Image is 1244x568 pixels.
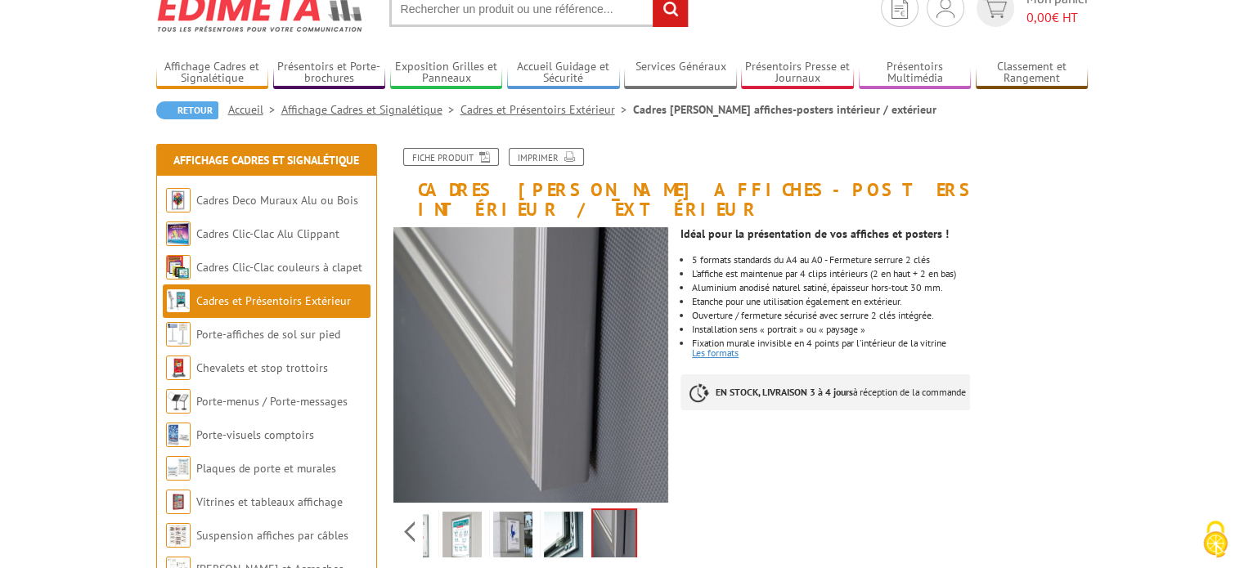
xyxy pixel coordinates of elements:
[381,148,1101,219] h1: Cadres [PERSON_NAME] affiches-posters intérieur / extérieur
[390,60,503,87] a: Exposition Grilles et Panneaux
[976,60,1089,87] a: Classement et Rangement
[692,311,1088,320] li: Ouverture / fermeture sécurisé avec serrure 2 clés intégrée.
[402,518,417,545] span: Previous
[509,148,584,166] a: Imprimer
[1195,519,1236,560] img: Cookies (fenêtre modale)
[166,356,191,380] img: Chevalets et stop trottoirs
[173,153,359,168] a: Affichage Cadres et Signalétique
[544,512,583,562] img: 214532_cadre_affiches_interieur_exterieur_structure.jpg
[166,523,191,548] img: Suspension affiches par câbles
[273,60,386,87] a: Présentoirs et Porte-brochures
[680,374,970,410] p: à réception de la commande
[196,494,343,509] a: Vitrines et tableaux affichage
[281,102,460,117] a: Affichage Cadres et Signalétique
[633,101,936,118] li: Cadres [PERSON_NAME] affiches-posters intérieur / extérieur
[393,227,669,503] img: 214532_cadre_affiches_interieur_exterieur_structure_1.jpg
[859,60,972,87] a: Présentoirs Multimédia
[196,360,328,375] a: Chevalets et stop trottoirs
[507,60,620,87] a: Accueil Guidage et Sécurité
[196,226,339,241] a: Cadres Clic-Clac Alu Clippant
[442,512,482,562] img: 214532_cadre_affiches_interieur_exterieur_.jpg
[1026,9,1052,25] span: 0,00
[166,423,191,447] img: Porte-visuels comptoirs
[166,188,191,212] img: Cadres Deco Muraux Alu ou Bois
[166,322,191,347] img: Porte-affiches de sol sur pied
[741,60,854,87] a: Présentoirs Presse et Journaux
[196,327,340,342] a: Porte-affiches de sol sur pied
[196,394,348,409] a: Porte-menus / Porte-messages
[166,456,191,481] img: Plaques de porte et murales
[692,347,739,359] a: Les formats
[692,255,1088,265] li: 5 formats standards du A4 au A0 - Fermeture serrure 2 clés
[166,288,191,313] img: Cadres et Présentoirs Extérieur
[196,260,362,275] a: Cadres Clic-Clac couleurs à clapet
[624,60,737,87] a: Services Généraux
[228,102,281,117] a: Accueil
[1187,512,1244,568] button: Cookies (fenêtre modale)
[692,283,1088,293] li: Aluminium anodisé naturel satiné, épaisseur hors-tout 30 mm.
[692,338,1088,348] p: Fixation murale invisible en 4 points par l’intérieur de la vitrine
[716,386,853,398] strong: EN STOCK, LIVRAISON 3 à 4 jours
[166,255,191,280] img: Cadres Clic-Clac couleurs à clapet
[166,221,191,246] img: Cadres Clic-Clac Alu Clippant
[680,226,949,241] strong: Idéal pour la présentation de vos affiches et posters !
[692,324,1088,334] li: Installation sens « portrait » ou « paysage »
[196,528,348,543] a: Suspension affiches par câbles
[166,389,191,414] img: Porte-menus / Porte-messages
[1026,8,1089,27] span: € HT
[156,101,218,119] a: Retour
[196,427,314,442] a: Porte-visuels comptoirs
[692,297,1088,306] li: Etanche pour une utilisation également en extérieur.
[166,490,191,514] img: Vitrines et tableaux affichage
[196,193,358,208] a: Cadres Deco Muraux Alu ou Bois
[692,269,1088,279] li: L’affiche est maintenue par 4 clips intérieurs (2 en haut + 2 en bas)
[403,148,499,166] a: Fiche produit
[196,293,351,308] a: Cadres et Présentoirs Extérieur
[196,461,336,476] a: Plaques de porte et murales
[493,512,532,562] img: 214532_cadre_affiches_interieur_exterieur_3.jpg
[156,60,269,87] a: Affichage Cadres et Signalétique
[460,102,633,117] a: Cadres et Présentoirs Extérieur
[593,510,635,561] img: 214532_cadre_affiches_interieur_exterieur_structure_1.jpg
